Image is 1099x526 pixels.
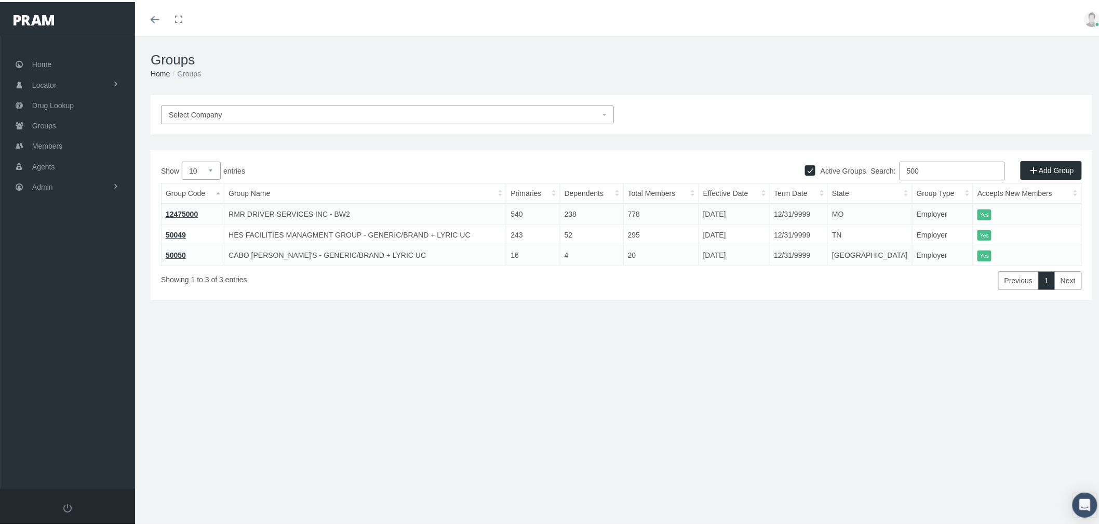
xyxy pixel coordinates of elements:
td: 20 [623,243,699,264]
span: Groups [32,114,56,134]
td: MO [828,202,913,222]
td: Employer [913,222,973,243]
td: 238 [560,202,623,222]
span: Home [32,52,51,72]
th: Primaries: activate to sort column ascending [506,181,560,202]
td: 778 [623,202,699,222]
td: 12/31/9999 [770,202,828,222]
td: RMR DRIVER SERVICES INC - BW2 [224,202,506,222]
span: Members [32,134,62,154]
span: Admin [32,175,53,195]
td: [DATE] [699,222,770,243]
img: PRAM_20_x_78.png [14,13,54,23]
label: Show entries [161,160,622,178]
label: Search: [871,160,1005,178]
td: 12/31/9999 [770,243,828,264]
span: Drug Lookup [32,94,74,113]
a: 50050 [166,249,186,257]
th: Group Name: activate to sort column ascending [224,181,506,202]
a: Home [151,68,170,76]
td: Employer [913,243,973,264]
a: Previous [998,269,1039,288]
th: State: activate to sort column ascending [828,181,913,202]
a: 12475000 [166,208,198,216]
th: Group Type: activate to sort column ascending [913,181,973,202]
select: Showentries [182,160,221,178]
itemstyle: Yes [977,228,991,239]
td: [GEOGRAPHIC_DATA] [828,243,913,264]
td: 52 [560,222,623,243]
div: Open Intercom Messenger [1073,491,1097,516]
td: 16 [506,243,560,264]
span: Select Company [169,109,222,117]
itemstyle: Yes [977,248,991,259]
td: [DATE] [699,243,770,264]
td: 12/31/9999 [770,222,828,243]
td: TN [828,222,913,243]
a: 1 [1038,269,1055,288]
th: Dependents: activate to sort column ascending [560,181,623,202]
td: 540 [506,202,560,222]
span: Locator [32,73,57,93]
input: Search: [900,160,1005,178]
a: Next [1054,269,1082,288]
a: Add Group [1021,159,1082,178]
a: 50049 [166,229,186,237]
td: 295 [623,222,699,243]
th: Effective Date: activate to sort column ascending [699,181,770,202]
td: 243 [506,222,560,243]
h1: Groups [151,50,1092,66]
th: Term Date: activate to sort column ascending [770,181,828,202]
th: Accepts New Members: activate to sort column ascending [973,181,1082,202]
th: Group Code: activate to sort column descending [162,181,224,202]
span: Agents [32,155,55,175]
td: 4 [560,243,623,264]
itemstyle: Yes [977,207,991,218]
td: HES FACILITIES MANAGMENT GROUP - GENERIC/BRAND + LYRIC UC [224,222,506,243]
th: Total Members: activate to sort column ascending [623,181,699,202]
td: [DATE] [699,202,770,222]
li: Groups [170,66,201,77]
td: Employer [913,202,973,222]
label: Active Groups [815,163,866,175]
td: CABO [PERSON_NAME]'S - GENERIC/BRAND + LYRIC UC [224,243,506,264]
